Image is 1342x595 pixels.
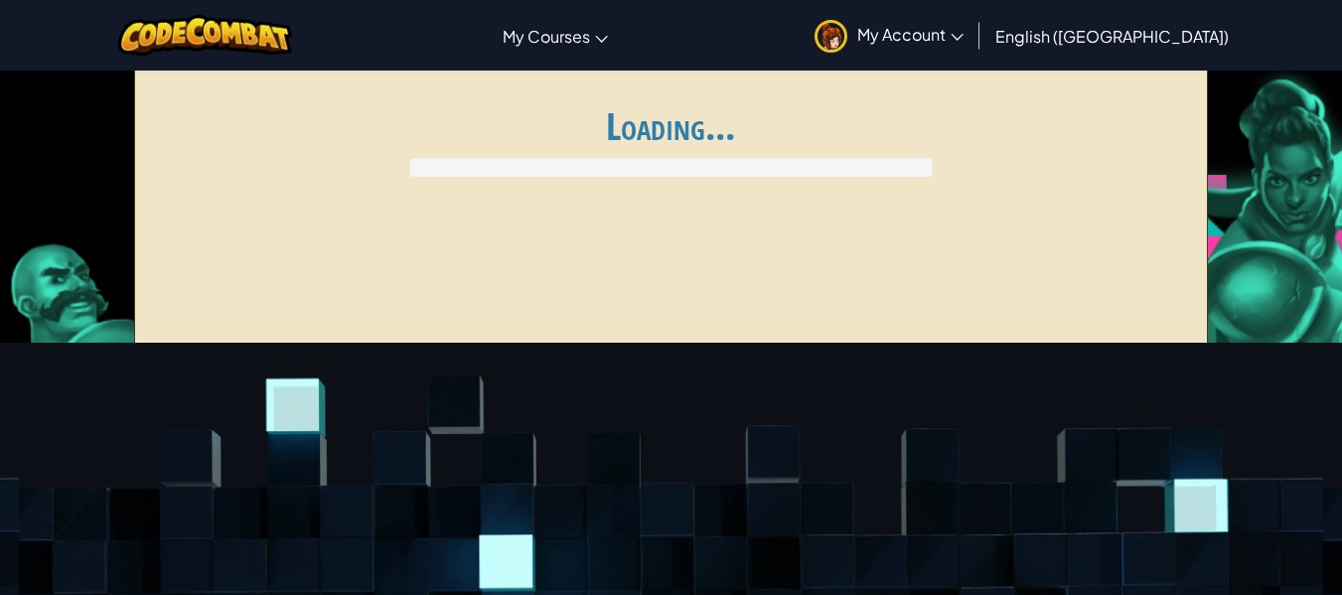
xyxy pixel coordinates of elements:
[503,26,590,47] span: My Courses
[118,15,292,56] img: CodeCombat logo
[857,24,964,45] span: My Account
[815,20,847,53] img: avatar
[147,105,1195,147] h1: Loading...
[805,4,973,67] a: My Account
[995,26,1229,47] span: English ([GEOGRAPHIC_DATA])
[493,9,618,63] a: My Courses
[985,9,1239,63] a: English ([GEOGRAPHIC_DATA])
